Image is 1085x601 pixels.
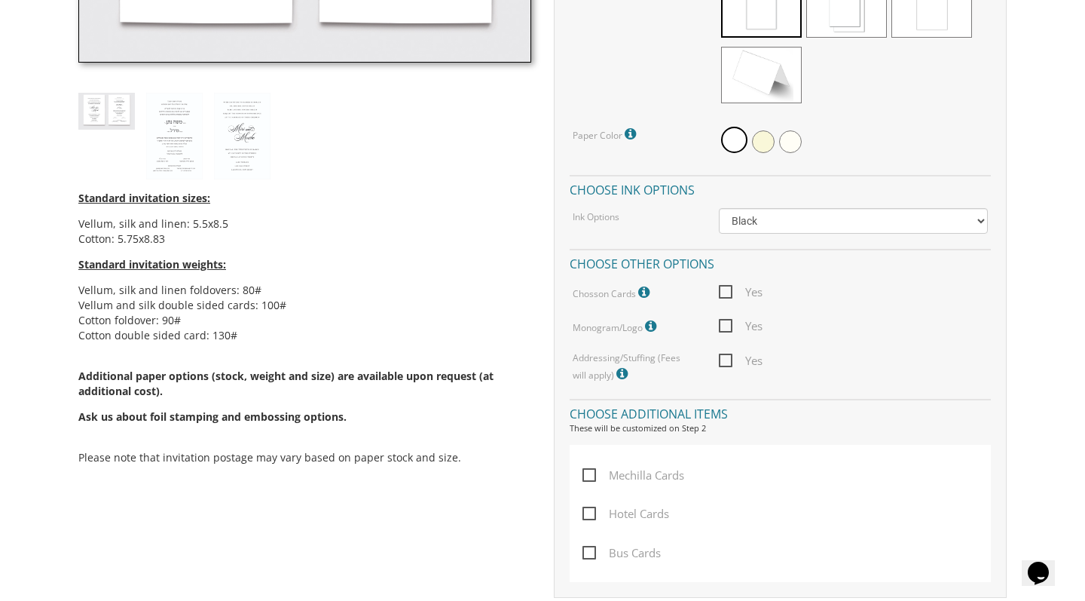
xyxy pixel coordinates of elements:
[78,409,347,424] span: Ask us about foil stamping and embossing options.
[78,313,531,328] li: Cotton foldover: 90#
[573,210,619,223] label: Ink Options
[573,351,696,384] label: Addressing/Stuffing (Fees will apply)
[78,257,226,271] span: Standard invitation weights:
[78,93,135,130] img: style1_thumb2.jpg
[78,232,531,247] li: Cotton: 5.75x8.83
[78,328,531,343] li: Cotton double sided card: 130#
[582,466,684,485] span: Mechilla Cards
[570,399,991,425] h4: Choose additional items
[146,93,203,180] img: style1_heb.jpg
[582,504,669,523] span: Hotel Cards
[719,351,763,370] span: Yes
[719,317,763,336] span: Yes
[719,283,763,302] span: Yes
[78,298,531,313] li: Vellum and silk double sided cards: 100#
[573,317,660,336] label: Monogram/Logo
[214,93,270,180] img: style1_eng.jpg
[570,249,991,275] h4: Choose other options
[78,179,531,480] div: Please note that invitation postage may vary based on paper stock and size.
[1022,541,1070,586] iframe: chat widget
[582,544,661,563] span: Bus Cards
[78,283,531,298] li: Vellum, silk and linen foldovers: 80#
[78,369,531,425] span: Additional paper options (stock, weight and size) are available upon request (at additional cost).
[570,175,991,201] h4: Choose ink options
[78,216,531,232] li: Vellum, silk and linen: 5.5x8.5
[570,422,991,434] div: These will be customized on Step 2
[573,283,653,302] label: Chosson Cards
[78,191,210,205] span: Standard invitation sizes:
[573,124,640,144] label: Paper Color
